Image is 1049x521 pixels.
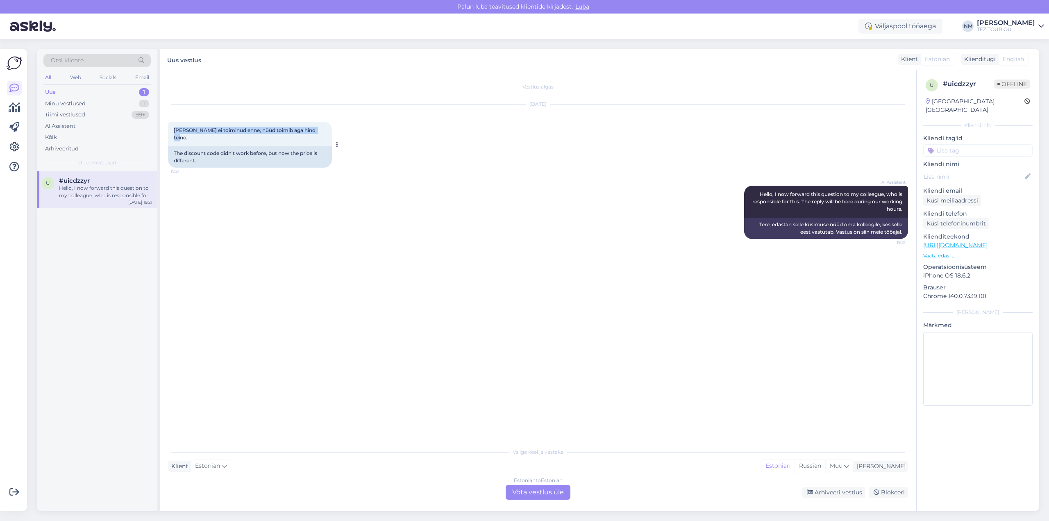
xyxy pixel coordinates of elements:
[168,448,908,456] div: Valige keel ja vastake
[78,159,116,166] span: Uued vestlused
[830,462,842,469] span: Muu
[923,271,1033,280] p: iPhone OS 18.6.2
[923,160,1033,168] p: Kliendi nimi
[924,172,1023,181] input: Lisa nimi
[761,460,795,472] div: Estonian
[45,122,75,130] div: AI Assistent
[43,72,53,83] div: All
[68,72,83,83] div: Web
[98,72,118,83] div: Socials
[923,292,1033,300] p: Chrome 140.0.7339.101
[994,80,1030,89] span: Offline
[139,88,149,96] div: 1
[923,283,1033,292] p: Brauser
[195,462,220,471] span: Estonian
[1003,55,1024,64] span: English
[858,19,942,34] div: Väljaspool tööaega
[139,100,149,108] div: 1
[923,309,1033,316] div: [PERSON_NAME]
[923,209,1033,218] p: Kliendi telefon
[923,144,1033,157] input: Lisa tag
[962,20,974,32] div: NM
[167,54,201,65] label: Uus vestlus
[854,462,906,471] div: [PERSON_NAME]
[514,477,563,484] div: Estonian to Estonian
[977,26,1035,33] div: TEZ TOUR OÜ
[925,55,950,64] span: Estonian
[132,111,149,119] div: 99+
[795,460,825,472] div: Russian
[977,20,1044,33] a: [PERSON_NAME]TEZ TOUR OÜ
[923,252,1033,259] p: Vaata edasi ...
[923,232,1033,241] p: Klienditeekond
[573,3,592,10] span: Luba
[168,83,908,91] div: Vestlus algas
[802,487,865,498] div: Arhiveeri vestlus
[46,180,50,186] span: u
[898,55,918,64] div: Klient
[923,241,988,249] a: [URL][DOMAIN_NAME]
[168,462,188,471] div: Klient
[128,199,152,205] div: [DATE] 19:21
[45,145,79,153] div: Arhiveeritud
[134,72,151,83] div: Email
[926,97,1024,114] div: [GEOGRAPHIC_DATA], [GEOGRAPHIC_DATA]
[930,82,934,88] span: u
[923,321,1033,330] p: Märkmed
[170,168,201,174] span: 19:21
[168,146,332,168] div: The discount code didn't work before, but now the price is different.
[923,263,1033,271] p: Operatsioonisüsteem
[51,56,84,65] span: Otsi kliente
[923,195,981,206] div: Küsi meiliaadressi
[752,191,904,212] span: Hello, I now forward this question to my colleague, who is responsible for this. The reply will b...
[943,79,994,89] div: # uicdzzyr
[506,485,570,500] div: Võta vestlus üle
[869,487,908,498] div: Blokeeri
[923,218,989,229] div: Küsi telefoninumbrit
[45,133,57,141] div: Kõik
[7,55,22,71] img: Askly Logo
[875,179,906,185] span: AI Assistent
[174,127,317,141] span: [PERSON_NAME] ei toiminud enne, nüüd toimib aga hind teine.
[59,177,90,184] span: #uicdzzyr
[59,184,152,199] div: Hello, I now forward this question to my colleague, who is responsible for this. The reply will b...
[45,100,86,108] div: Minu vestlused
[875,239,906,246] span: 19:21
[977,20,1035,26] div: [PERSON_NAME]
[923,134,1033,143] p: Kliendi tag'id
[923,122,1033,129] div: Kliendi info
[923,187,1033,195] p: Kliendi email
[961,55,996,64] div: Klienditugi
[45,111,85,119] div: Tiimi vestlused
[744,218,908,239] div: Tere, edastan selle küsimuse nüüd oma kolleegile, kes selle eest vastutab. Vastus on siin meie tö...
[168,100,908,108] div: [DATE]
[45,88,56,96] div: Uus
